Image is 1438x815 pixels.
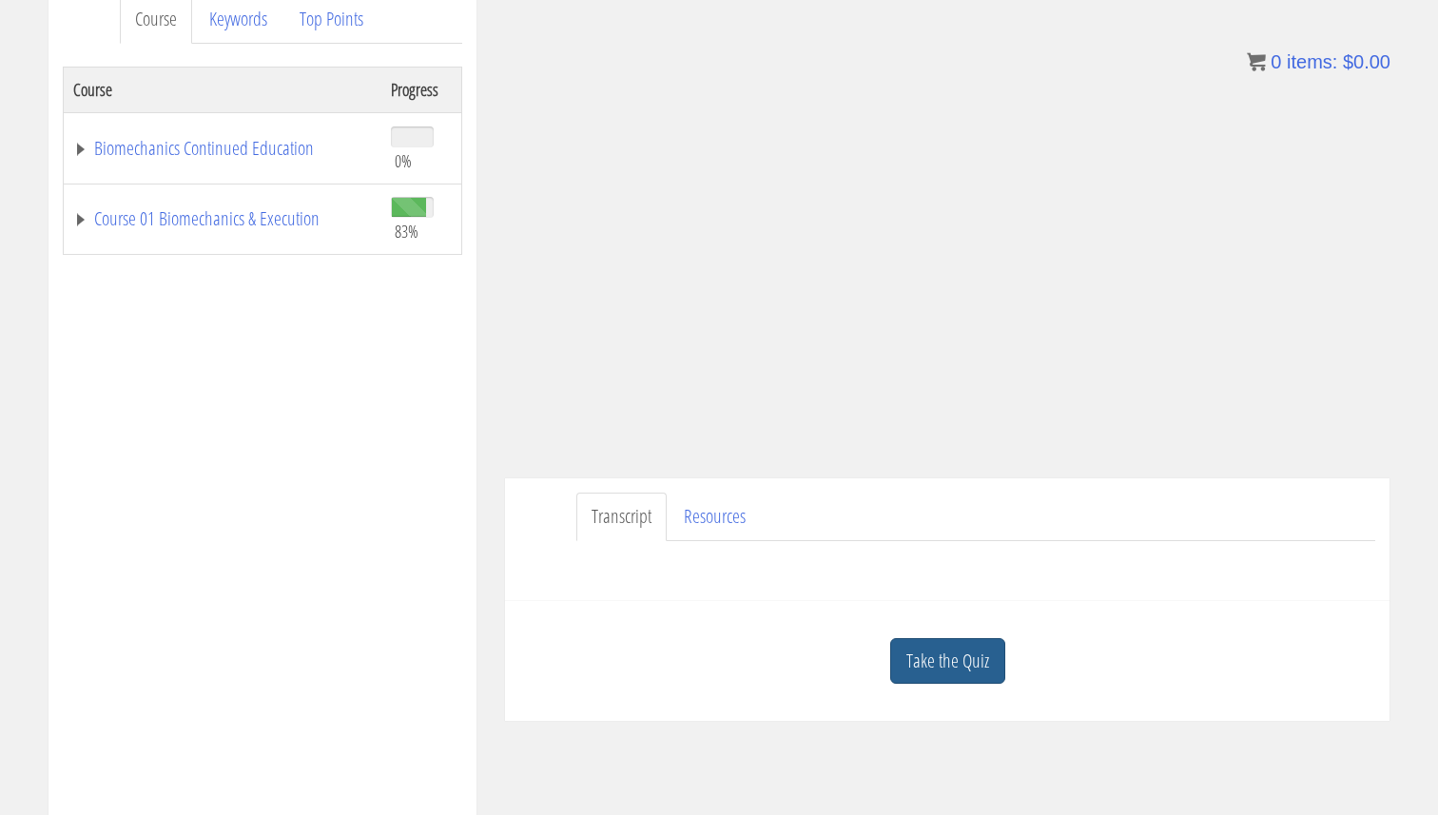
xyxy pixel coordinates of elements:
[1247,51,1390,72] a: 0 items: $0.00
[395,150,412,171] span: 0%
[1343,51,1390,72] bdi: 0.00
[1247,52,1266,71] img: icon11.png
[576,493,667,541] a: Transcript
[1287,51,1337,72] span: items:
[73,209,372,228] a: Course 01 Biomechanics & Execution
[669,493,761,541] a: Resources
[395,221,418,242] span: 83%
[381,67,461,112] th: Progress
[1343,51,1353,72] span: $
[73,139,372,158] a: Biomechanics Continued Education
[64,67,382,112] th: Course
[890,638,1005,685] a: Take the Quiz
[1271,51,1281,72] span: 0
